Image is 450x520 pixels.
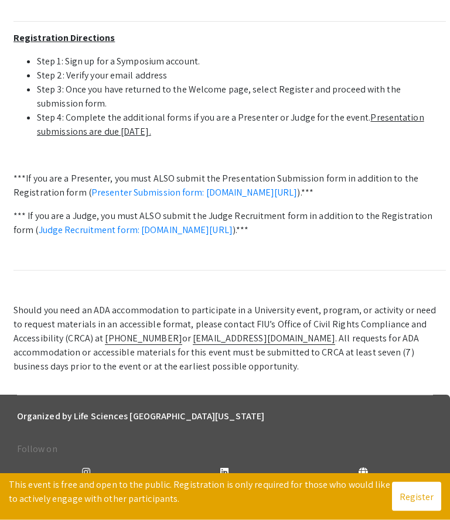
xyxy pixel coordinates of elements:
p: ***If you are a Presenter, you must ALSO submit the Presentation Submission form in addition to t... [13,172,446,200]
p: Follow on [17,443,433,457]
a: Judge Recruitment form: [DOMAIN_NAME][URL] [39,224,233,237]
p: This event is free and open to the public. Registration is only required for those who would like... [9,478,392,506]
p: Should you need an ADA accommodation to participate in a University event, program, or activity o... [13,304,446,374]
li: Step 2: Verify your email address [37,69,446,83]
u: Registration Directions [13,32,115,45]
li: Step 1: Sign up for a Symposium account. [37,55,446,69]
p: *** If you are a Judge, you must ALSO submit the Judge Recruitment form in addition to the Regist... [13,210,446,238]
li: Step 3: Once you have returned to the Welcome page, select Register and proceed with the submissi... [37,83,446,111]
iframe: Chat [9,467,50,511]
li: Step 4: Complete the additional forms if you are a Presenter or Judge for the event. [37,111,446,139]
h6: Organized by Life Sciences [GEOGRAPHIC_DATA][US_STATE] [17,405,433,429]
a: Presenter Submission form: [DOMAIN_NAME][URL] [91,187,298,199]
button: Register [392,482,441,511]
